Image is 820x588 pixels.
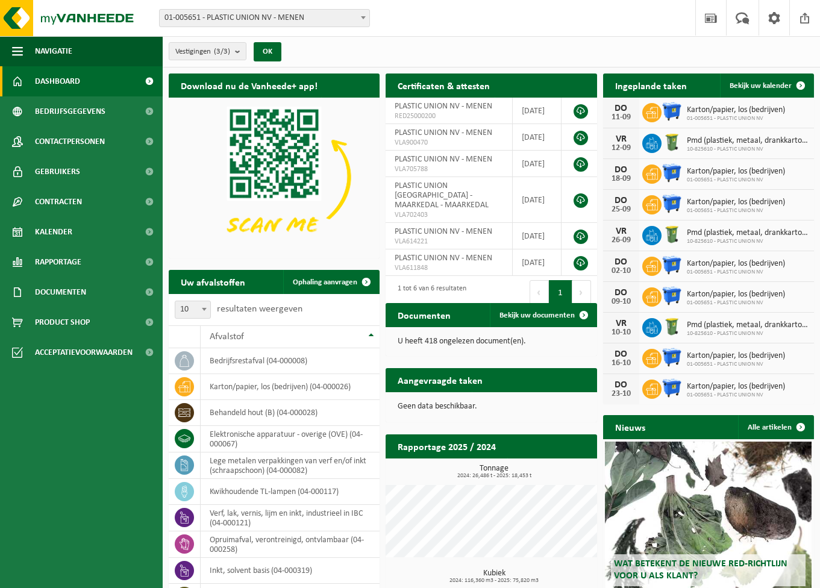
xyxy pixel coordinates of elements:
[687,146,808,153] span: 10-825610 - PLASTIC UNION NV
[687,207,785,214] span: 01-005651 - PLASTIC UNION NV
[35,127,105,157] span: Contactpersonen
[609,144,633,152] div: 12-09
[35,307,90,337] span: Product Shop
[662,132,682,152] img: WB-0240-HPE-GN-50
[293,278,357,286] span: Ophaling aanvragen
[217,304,302,314] label: resultaten weergeven
[395,102,492,111] span: PLASTIC UNION NV - MENEN
[35,247,81,277] span: Rapportage
[609,319,633,328] div: VR
[201,531,380,558] td: opruimafval, verontreinigd, ontvlambaar (04-000258)
[614,559,787,580] span: Wat betekent de nieuwe RED-richtlijn voor u als klant?
[169,270,257,293] h2: Uw afvalstoffen
[392,578,596,584] span: 2024: 116,360 m3 - 2025: 75,820 m3
[35,66,80,96] span: Dashboard
[175,43,230,61] span: Vestigingen
[201,452,380,479] td: lege metalen verpakkingen van verf en/of inkt (schraapschoon) (04-000082)
[609,267,633,275] div: 02-10
[687,177,785,184] span: 01-005651 - PLASTIC UNION NV
[662,255,682,275] img: WB-1100-HPE-BE-01
[214,48,230,55] count: (3/3)
[201,479,380,505] td: kwikhoudende TL-lampen (04-000117)
[160,10,369,27] span: 01-005651 - PLASTIC UNION NV - MENEN
[283,270,378,294] a: Ophaling aanvragen
[609,165,633,175] div: DO
[201,400,380,426] td: behandeld hout (B) (04-000028)
[35,337,133,367] span: Acceptatievoorwaarden
[609,196,633,205] div: DO
[530,280,549,304] button: Previous
[609,175,633,183] div: 18-09
[609,205,633,214] div: 25-09
[572,280,591,304] button: Next
[687,198,785,207] span: Karton/papier, los (bedrijven)
[662,163,682,183] img: WB-1100-HPE-BE-01
[687,115,785,122] span: 01-005651 - PLASTIC UNION NV
[175,301,210,318] span: 10
[513,151,562,177] td: [DATE]
[395,164,502,174] span: VLA705788
[386,368,495,392] h2: Aangevraagde taken
[609,359,633,367] div: 16-10
[395,210,502,220] span: VLA702403
[398,337,584,346] p: U heeft 418 ongelezen document(en).
[730,82,792,90] span: Bekijk uw kalender
[392,473,596,479] span: 2024: 26,486 t - 2025: 18,453 t
[386,434,508,458] h2: Rapportage 2025 / 2024
[513,98,562,124] td: [DATE]
[687,321,808,330] span: Pmd (plastiek, metaal, drankkartons) (bedrijven)
[169,73,330,97] h2: Download nu de Vanheede+ app!
[499,311,575,319] span: Bekijk uw documenten
[513,177,562,223] td: [DATE]
[609,328,633,337] div: 10-10
[687,136,808,146] span: Pmd (plastiek, metaal, drankkartons) (bedrijven)
[609,134,633,144] div: VR
[687,290,785,299] span: Karton/papier, los (bedrijven)
[201,426,380,452] td: elektronische apparatuur - overige (OVE) (04-000067)
[201,348,380,374] td: bedrijfsrestafval (04-000008)
[169,98,380,256] img: Download de VHEPlus App
[720,73,813,98] a: Bekijk uw kalender
[687,259,785,269] span: Karton/papier, los (bedrijven)
[210,332,244,342] span: Afvalstof
[662,286,682,306] img: WB-1100-HPE-BE-01
[662,224,682,245] img: WB-0240-HPE-GN-50
[395,237,502,246] span: VLA614221
[609,288,633,298] div: DO
[609,104,633,113] div: DO
[662,347,682,367] img: WB-1100-HPE-BE-01
[513,223,562,249] td: [DATE]
[35,36,72,66] span: Navigatie
[513,124,562,151] td: [DATE]
[603,415,657,439] h2: Nieuws
[395,111,502,121] span: RED25000200
[398,402,584,411] p: Geen data beschikbaar.
[609,380,633,390] div: DO
[201,374,380,400] td: karton/papier, los (bedrijven) (04-000026)
[513,249,562,276] td: [DATE]
[687,361,785,368] span: 01-005651 - PLASTIC UNION NV
[609,113,633,122] div: 11-09
[395,128,492,137] span: PLASTIC UNION NV - MENEN
[609,298,633,306] div: 09-10
[687,392,785,399] span: 01-005651 - PLASTIC UNION NV
[687,105,785,115] span: Karton/papier, los (bedrijven)
[687,238,808,245] span: 10-825610 - PLASTIC UNION NV
[687,351,785,361] span: Karton/papier, los (bedrijven)
[687,299,785,307] span: 01-005651 - PLASTIC UNION NV
[662,316,682,337] img: WB-0240-HPE-GN-50
[35,187,82,217] span: Contracten
[609,236,633,245] div: 26-09
[386,303,463,327] h2: Documenten
[687,167,785,177] span: Karton/papier, los (bedrijven)
[609,390,633,398] div: 23-10
[603,73,699,97] h2: Ingeplande taken
[392,569,596,584] h3: Kubiek
[549,280,572,304] button: 1
[395,181,489,210] span: PLASTIC UNION [GEOGRAPHIC_DATA] - MAARKEDAL - MAARKEDAL
[395,263,502,273] span: VLA611848
[687,330,808,337] span: 10-825610 - PLASTIC UNION NV
[662,193,682,214] img: WB-1100-HPE-BE-01
[609,349,633,359] div: DO
[395,227,492,236] span: PLASTIC UNION NV - MENEN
